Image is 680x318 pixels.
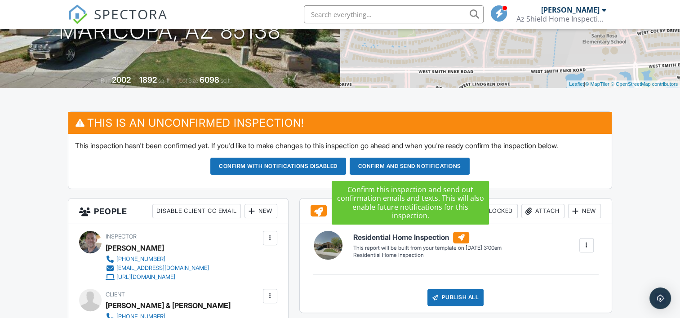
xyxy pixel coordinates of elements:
[116,256,165,263] div: [PHONE_NUMBER]
[75,141,604,150] p: This inspection hasn't been confirmed yet. If you'd like to make changes to this inspection go ah...
[541,5,600,14] div: [PERSON_NAME]
[567,80,680,88] div: |
[139,75,157,84] div: 1892
[568,204,601,218] div: New
[106,255,209,264] a: [PHONE_NUMBER]
[611,81,678,87] a: © OpenStreetMap contributors
[210,158,346,175] button: Confirm with notifications disabled
[112,75,131,84] div: 2002
[116,265,209,272] div: [EMAIL_ADDRESS][DOMAIN_NAME]
[427,289,484,306] div: Publish All
[244,204,277,218] div: New
[68,4,88,24] img: The Best Home Inspection Software - Spectora
[68,12,168,31] a: SPECTORA
[152,204,241,218] div: Disable Client CC Email
[68,199,288,224] h3: People
[116,274,175,281] div: [URL][DOMAIN_NAME]
[101,77,111,84] span: Built
[106,233,137,240] span: Inspector
[106,264,209,273] a: [EMAIL_ADDRESS][DOMAIN_NAME]
[106,241,164,255] div: [PERSON_NAME]
[221,77,232,84] span: sq.ft.
[353,244,502,252] div: This report will be built from your template on [DATE] 3:00am
[179,77,198,84] span: Lot Size
[353,232,502,243] h6: Residential Home Inspection
[200,75,219,84] div: 6098
[106,299,231,312] div: [PERSON_NAME] & [PERSON_NAME]
[649,287,671,309] div: Open Intercom Messenger
[353,252,502,259] div: Residential Home Inspection
[585,81,609,87] a: © MapTiler
[350,158,470,175] button: Confirm and send notifications
[106,273,209,282] a: [URL][DOMAIN_NAME]
[516,14,606,23] div: Az Shield Home Inspections
[475,204,518,218] div: Locked
[158,77,171,84] span: sq. ft.
[304,5,484,23] input: Search everything...
[521,204,564,218] div: Attach
[569,81,584,87] a: Leaflet
[68,112,611,134] h3: This is an Unconfirmed Inspection!
[94,4,168,23] span: SPECTORA
[106,291,125,298] span: Client
[300,199,612,224] h3: Reports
